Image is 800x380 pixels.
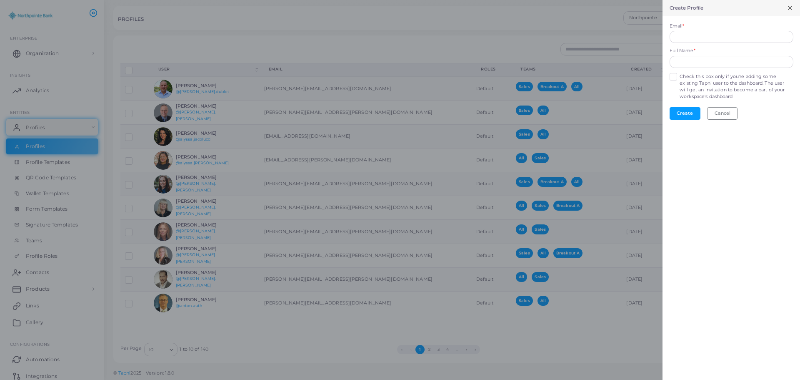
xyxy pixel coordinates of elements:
[670,5,704,11] h5: Create Profile
[707,107,737,120] button: Cancel
[670,48,695,54] label: Full Name
[670,107,700,120] button: Create
[680,73,793,100] label: Check this box only if you're adding some existing Tapni user to the dashboard. The user will get...
[670,23,685,30] label: Email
